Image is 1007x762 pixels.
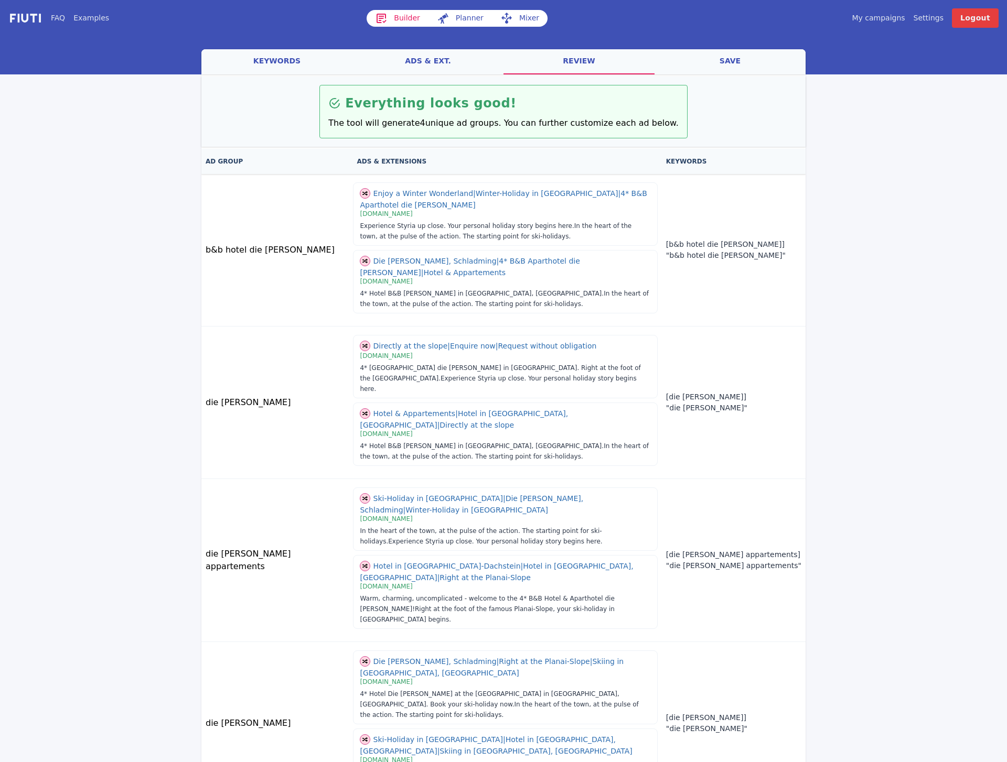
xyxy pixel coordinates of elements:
[360,188,370,199] img: shuffle.svg
[201,174,352,326] td: b&b hotel die [PERSON_NAME]
[373,189,476,198] span: Enjoy a Winter Wonderland
[360,561,370,571] span: Show different combination
[655,49,806,74] a: save
[666,712,801,723] p: [die [PERSON_NAME]]
[201,149,352,174] th: Ad Group
[666,549,801,560] p: [die [PERSON_NAME] appartements]
[498,342,597,350] span: Request without obligation
[360,583,412,590] span: [DOMAIN_NAME]
[360,409,568,430] span: Hotel in [GEOGRAPHIC_DATA], [GEOGRAPHIC_DATA]
[360,375,636,393] span: Experience Styria up close. Your personal holiday story begins here.
[360,188,370,198] span: Show different combination
[455,409,458,418] span: |
[360,222,574,230] span: Experience Styria up close. Your personal holiday story begins here.
[360,290,649,308] span: In the heart of the town, at the pulse of the action. The starting point for ski-holidays.
[388,538,602,545] span: Experience Styria up close. Your personal holiday story begins here.
[440,421,514,429] span: Directly at the slope
[360,527,602,545] span: In the heart of the town, at the pulse of the action. The starting point for ski-holidays.
[360,341,370,351] img: shuffle.svg
[476,189,620,198] span: Winter-Holiday in [GEOGRAPHIC_DATA]
[373,735,506,744] span: Ski-Holiday in [GEOGRAPHIC_DATA]
[666,239,801,250] p: [b&b hotel die [PERSON_NAME]]
[8,12,42,24] img: f731f27.png
[503,494,506,503] span: |
[423,268,506,277] span: Hotel & Appartements
[360,256,370,266] span: Show different combination
[373,409,458,418] span: Hotel & Appartements
[360,290,604,297] span: 4* Hotel B&B [PERSON_NAME] in [GEOGRAPHIC_DATA], [GEOGRAPHIC_DATA].
[666,723,801,734] p: "die [PERSON_NAME]"
[499,657,592,666] span: Right at the Planai-Slope
[360,430,412,438] span: [DOMAIN_NAME]
[473,189,476,198] span: |
[360,364,640,382] span: 4* [GEOGRAPHIC_DATA] die [PERSON_NAME] in [GEOGRAPHIC_DATA]. Right at the foot of the [GEOGRAPHIC...
[852,13,905,24] a: My campaigns
[360,656,370,666] span: Show different combination
[666,250,801,261] p: "b&b hotel die [PERSON_NAME]"
[405,506,548,514] span: Winter-Holiday in [GEOGRAPHIC_DATA]
[360,341,370,351] span: Show different combination
[421,268,424,277] span: |
[201,326,352,479] td: die [PERSON_NAME]
[914,13,944,24] a: Settings
[492,10,548,27] a: Mixer
[360,678,412,685] span: [DOMAIN_NAME]
[373,657,499,666] span: Die [PERSON_NAME], Schladming
[360,442,604,450] span: 4* Hotel B&B [PERSON_NAME] in [GEOGRAPHIC_DATA], [GEOGRAPHIC_DATA].
[440,573,530,582] span: Right at the Planai-Slope
[201,479,352,642] td: die [PERSON_NAME] appartements
[952,8,999,28] a: Logout
[666,402,801,413] p: "die [PERSON_NAME]"
[360,734,370,744] span: Show different combination
[438,375,441,382] span: .
[360,352,412,360] span: [DOMAIN_NAME]
[360,656,370,667] img: shuffle.svg
[360,515,412,522] span: [DOMAIN_NAME]
[360,734,370,745] img: shuffle.svg
[360,493,370,503] span: Show different combination
[360,408,370,418] span: Show different combination
[360,561,370,571] img: shuffle.svg
[328,117,679,129] p: The tool will generate unique ad groups. You can further customize each ad below.
[360,595,614,613] span: Warm, charming, uncomplicated - welcome to the 4* B&B Hotel & Aparthotel die [PERSON_NAME]!
[201,49,352,74] a: keywords
[590,657,593,666] span: |
[666,560,801,571] p: "die [PERSON_NAME] appartements"
[450,342,498,350] span: Enquire now
[51,13,65,24] a: FAQ
[497,657,499,666] span: |
[360,278,412,285] span: [DOMAIN_NAME]
[440,747,632,755] span: Skiing in [GEOGRAPHIC_DATA], [GEOGRAPHIC_DATA]
[618,189,621,198] span: |
[345,94,517,113] h1: Everything looks good!
[373,562,523,570] span: Hotel in [GEOGRAPHIC_DATA]-Dachstein
[360,493,370,504] img: shuffle.svg
[662,149,806,174] th: Keywords
[504,49,655,74] a: review
[496,342,498,350] span: |
[360,442,649,460] span: In the heart of the town, at the pulse of the action. The starting point for ski-holidays.
[512,701,515,708] span: .
[428,10,492,27] a: Planner
[497,257,499,265] span: |
[73,13,109,24] a: Examples
[352,149,661,174] th: Ads & Extensions
[360,605,614,623] span: Right at the foot of the famous Planai-Slope, your ski-holiday in [GEOGRAPHIC_DATA] begins.
[352,49,504,74] a: ads & ext.
[360,256,370,266] img: shuffle.svg
[373,494,506,503] span: Ski-Holiday in [GEOGRAPHIC_DATA]
[360,408,370,419] img: shuffle.svg
[360,210,412,217] span: [DOMAIN_NAME]
[437,573,440,582] span: |
[360,690,619,708] span: 4* Hotel Die [PERSON_NAME] at the [GEOGRAPHIC_DATA] in [GEOGRAPHIC_DATA], [GEOGRAPHIC_DATA]. Book...
[521,562,523,570] span: |
[666,391,801,402] p: [die [PERSON_NAME]]
[420,118,425,128] span: 4
[367,10,428,27] a: Builder
[503,735,506,744] span: |
[437,421,440,429] span: |
[403,506,406,514] span: |
[373,342,450,350] span: Directly at the slope
[373,257,499,265] span: Die [PERSON_NAME], Schladming
[447,342,450,350] span: |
